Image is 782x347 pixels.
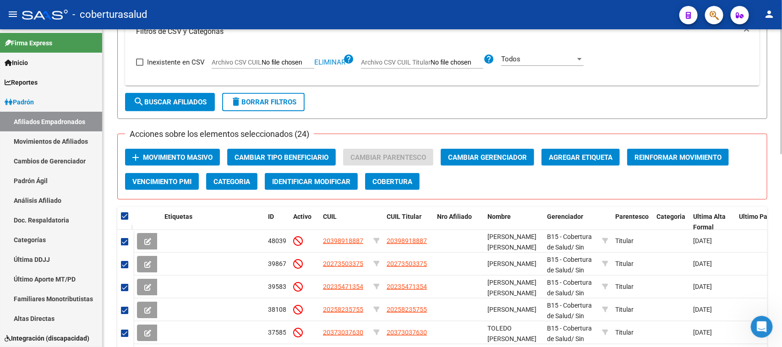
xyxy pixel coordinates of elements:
[387,237,427,244] span: 20398918887
[212,59,262,66] span: Archivo CSV CUIL
[314,58,345,66] span: Eliminar
[136,27,738,37] mat-panel-title: Filtros de CSV y Categorias
[615,260,634,267] span: Titular
[751,316,773,338] iframe: Intercom live chat
[262,59,314,67] input: Archivo CSV CUIL
[5,333,89,343] span: Integración (discapacidad)
[125,149,220,166] button: Movimiento Masivo
[161,207,264,237] datatable-header-cell: Etiquetas
[319,207,370,237] datatable-header-cell: CUIL
[323,213,337,220] span: CUIL
[547,325,592,342] span: B15 - Cobertura de Salud
[372,178,412,186] span: Cobertura
[547,213,583,220] span: Gerenciador
[387,213,421,220] span: CUIL Titular
[314,60,345,65] button: Eliminar
[343,149,433,166] button: Cambiar Parentesco
[689,207,735,237] datatable-header-cell: Ultima Alta Formal
[164,213,192,220] span: Etiquetas
[206,173,257,190] button: Categoria
[383,207,433,237] datatable-header-cell: CUIL Titular
[268,283,286,290] span: 39583
[487,306,536,313] span: [PERSON_NAME]
[487,233,536,251] span: [PERSON_NAME] [PERSON_NAME]
[293,213,312,220] span: Activo
[501,55,520,63] span: Todos
[5,77,38,87] span: Reportes
[264,207,290,237] datatable-header-cell: ID
[265,173,358,190] button: Identificar Modificar
[72,5,147,25] span: - coberturasalud
[547,302,592,320] span: B15 - Cobertura de Salud
[653,207,689,237] datatable-header-cell: Categoria
[693,259,732,269] div: [DATE]
[235,153,328,162] span: Cambiar Tipo Beneficiario
[487,213,511,220] span: Nombre
[634,153,722,162] span: Reinformar Movimiento
[441,149,534,166] button: Cambiar Gerenciador
[343,54,354,65] mat-icon: help
[268,237,286,244] span: 48039
[125,17,760,46] mat-expansion-panel-header: Filtros de CSV y Categorias
[693,282,732,292] div: [DATE]
[132,178,191,186] span: Vencimiento PMI
[615,283,634,290] span: Titular
[483,54,494,65] mat-icon: help
[125,128,314,141] h3: Acciones sobre los elementos seleccionados (24)
[615,237,634,244] span: Titular
[549,153,612,162] span: Agregar Etiqueta
[125,173,199,190] button: Vencimiento PMI
[693,236,732,246] div: [DATE]
[143,153,213,162] span: Movimiento Masivo
[484,207,543,237] datatable-header-cell: Nombre
[764,9,775,20] mat-icon: person
[213,178,250,186] span: Categoria
[543,207,598,237] datatable-header-cell: Gerenciador
[612,207,653,237] datatable-header-cell: Parentesco
[693,304,732,315] div: [DATE]
[130,152,141,163] mat-icon: add
[627,149,729,166] button: Reinformar Movimiento
[323,283,363,290] span: 20235471354
[323,329,363,336] span: 20373037630
[147,57,205,68] span: Inexistente en CSV
[230,98,296,106] span: Borrar Filtros
[361,59,431,66] span: Archivo CSV CUIL Titular
[615,213,649,220] span: Parentesco
[125,93,215,111] button: Buscar Afiliados
[433,207,484,237] datatable-header-cell: Nro Afiliado
[387,306,427,313] span: 20258235755
[547,279,592,297] span: B15 - Cobertura de Salud
[387,329,427,336] span: 20373037630
[487,325,536,342] span: TOLEDO [PERSON_NAME]
[7,9,18,20] mat-icon: menu
[541,149,620,166] button: Agregar Etiqueta
[615,329,634,336] span: Titular
[323,306,363,313] span: 20258235755
[230,96,241,107] mat-icon: delete
[437,213,472,220] span: Nro Afiliado
[290,207,319,237] datatable-header-cell: Activo
[693,327,732,338] div: [DATE]
[448,153,527,162] span: Cambiar Gerenciador
[365,173,420,190] button: Cobertura
[350,153,426,162] span: Cambiar Parentesco
[133,96,144,107] mat-icon: search
[323,260,363,267] span: 20273503375
[268,306,286,313] span: 38108
[268,260,286,267] span: 39867
[387,260,427,267] span: 20273503375
[125,46,760,86] div: Filtros de CSV y Categorias
[487,279,536,297] span: [PERSON_NAME] [PERSON_NAME]
[272,178,350,186] span: Identificar Modificar
[5,58,28,68] span: Inicio
[5,38,52,48] span: Firma Express
[656,213,685,220] span: Categoria
[323,237,363,244] span: 20398918887
[5,97,34,107] span: Padrón
[133,98,207,106] span: Buscar Afiliados
[387,283,427,290] span: 20235471354
[693,213,726,231] span: Ultima Alta Formal
[268,213,274,220] span: ID
[615,306,634,313] span: Titular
